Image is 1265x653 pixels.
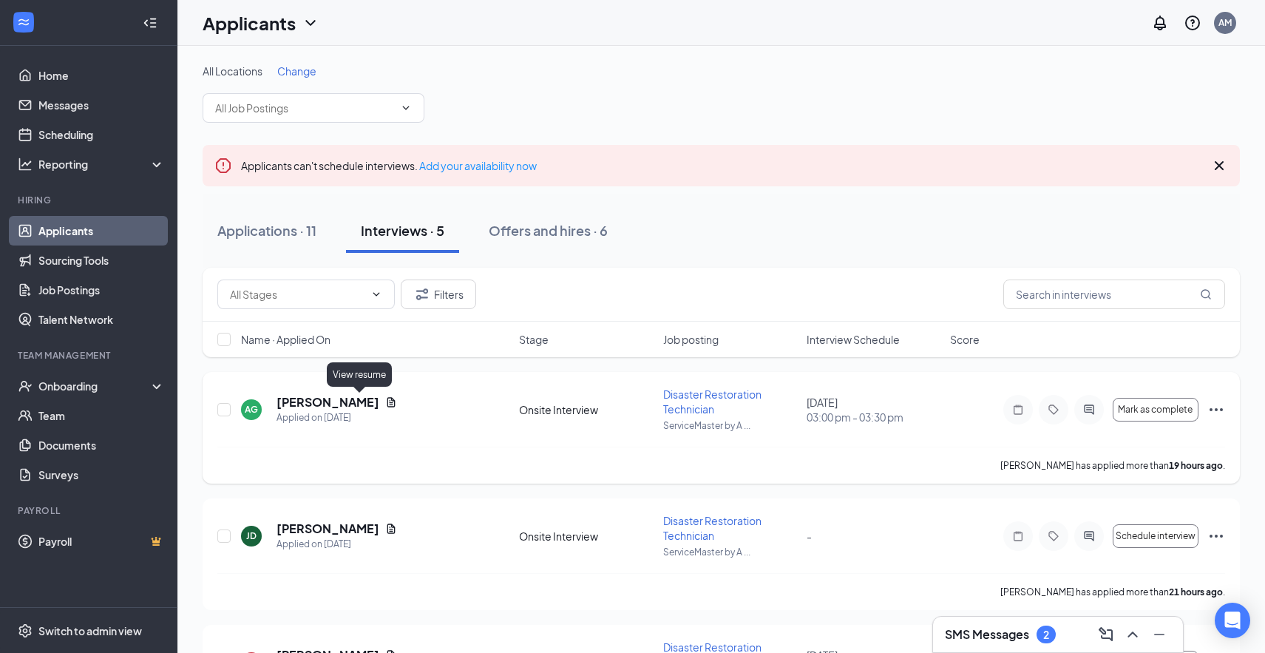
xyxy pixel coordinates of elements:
div: Applied on [DATE] [277,537,397,552]
div: Payroll [18,504,162,517]
div: Team Management [18,349,162,362]
div: AG [245,403,258,416]
button: Filter Filters [401,280,476,309]
svg: Tag [1045,530,1062,542]
span: Stage [519,332,549,347]
svg: WorkstreamLogo [16,15,31,30]
span: Change [277,64,316,78]
button: Minimize [1147,623,1171,646]
svg: Minimize [1150,626,1168,643]
svg: Notifications [1151,14,1169,32]
svg: Note [1009,530,1027,542]
div: Applied on [DATE] [277,410,397,425]
div: Switch to admin view [38,623,142,638]
svg: Collapse [143,16,157,30]
svg: ChevronDown [370,288,382,300]
div: Onsite Interview [519,402,654,417]
div: 2 [1043,629,1049,641]
p: [PERSON_NAME] has applied more than . [1000,586,1225,598]
svg: ActiveChat [1080,404,1098,416]
span: 03:00 pm - 03:30 pm [807,410,941,424]
span: - [807,529,812,543]
a: PayrollCrown [38,527,165,556]
a: Talent Network [38,305,165,334]
span: Disaster Restoration Technician [663,514,762,542]
svg: Ellipses [1207,401,1225,419]
a: Job Postings [38,275,165,305]
a: Add your availability now [419,159,537,172]
svg: Tag [1045,404,1062,416]
svg: ComposeMessage [1097,626,1115,643]
div: Offers and hires · 6 [489,221,608,240]
div: Applications · 11 [217,221,316,240]
span: Name · Applied On [241,332,330,347]
svg: ChevronUp [1124,626,1142,643]
span: All Locations [203,64,262,78]
svg: Analysis [18,157,33,172]
div: JD [246,529,257,542]
svg: ChevronDown [400,102,412,114]
b: 21 hours ago [1169,586,1223,598]
h3: SMS Messages [945,626,1029,643]
svg: Filter [413,285,431,303]
button: ChevronUp [1121,623,1144,646]
span: Job posting [663,332,719,347]
svg: Settings [18,623,33,638]
h1: Applicants [203,10,296,35]
span: Disaster Restoration Technician [663,388,762,416]
svg: ActiveChat [1080,530,1098,542]
svg: Document [385,523,397,535]
div: Onsite Interview [519,529,654,544]
svg: Ellipses [1207,527,1225,545]
a: Documents [38,430,165,460]
svg: UserCheck [18,379,33,393]
span: Applicants can't schedule interviews. [241,159,537,172]
div: [DATE] [807,395,941,424]
svg: Note [1009,404,1027,416]
svg: Error [214,157,232,175]
a: Applicants [38,216,165,246]
div: Open Intercom Messenger [1215,603,1250,638]
svg: Cross [1210,157,1228,175]
span: Mark as complete [1118,405,1193,415]
svg: ChevronDown [302,14,319,32]
div: Interviews · 5 [361,221,444,240]
a: Sourcing Tools [38,246,165,275]
svg: Document [385,396,397,408]
span: Schedule interview [1116,531,1196,541]
svg: MagnifyingGlass [1200,288,1212,300]
b: 19 hours ago [1169,460,1223,471]
input: All Job Postings [215,100,394,116]
h5: [PERSON_NAME] [277,521,379,537]
div: View resume [327,362,392,387]
button: Schedule interview [1113,524,1198,548]
button: Mark as complete [1113,398,1198,422]
div: Hiring [18,194,162,206]
a: Home [38,61,165,90]
span: Interview Schedule [807,332,900,347]
span: Score [950,332,980,347]
a: Surveys [38,460,165,490]
a: Messages [38,90,165,120]
button: ComposeMessage [1094,623,1118,646]
input: Search in interviews [1003,280,1225,309]
h5: [PERSON_NAME] [277,394,379,410]
div: Onboarding [38,379,152,393]
div: Reporting [38,157,166,172]
a: Team [38,401,165,430]
svg: QuestionInfo [1184,14,1201,32]
a: Scheduling [38,120,165,149]
div: AM [1218,16,1232,29]
p: ServiceMaster by A ... [663,419,798,432]
p: ServiceMaster by A ... [663,546,798,558]
p: [PERSON_NAME] has applied more than . [1000,459,1225,472]
input: All Stages [230,286,364,302]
